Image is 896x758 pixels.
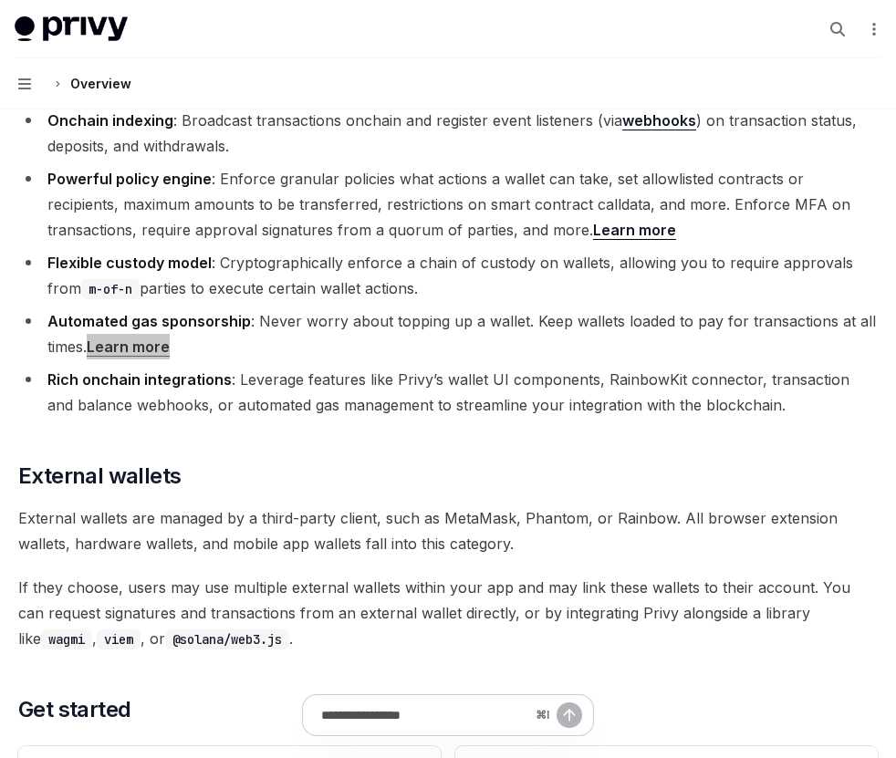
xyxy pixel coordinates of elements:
li: : Cryptographically enforce a chain of custody on wallets, allowing you to require approvals from... [18,250,878,301]
li: : Broadcast transactions onchain and register event listeners (via ) on transaction status, depos... [18,108,878,159]
a: Learn more [593,221,676,240]
li: : Enforce granular policies what actions a wallet can take, set allowlisted contracts or recipien... [18,166,878,243]
code: viem [97,629,141,649]
strong: Flexible custody model [47,254,212,272]
strong: Powerful policy engine [47,170,212,188]
input: Ask a question... [321,695,528,735]
button: More actions [863,16,881,42]
li: : Never worry about topping up a wallet. Keep wallets loaded to pay for transactions at all times. [18,308,878,359]
img: light logo [15,16,128,42]
span: External wallets [18,462,181,491]
button: Open search [823,15,852,44]
a: Learn more [87,337,170,357]
strong: Onchain indexing [47,111,173,130]
li: : Leverage features like Privy’s wallet UI components, RainbowKit connector, transaction and bala... [18,367,878,418]
code: m-of-n [81,279,140,299]
strong: Automated gas sponsorship [47,312,251,330]
span: If they choose, users may use multiple external wallets within your app and may link these wallet... [18,575,878,651]
span: External wallets are managed by a third-party client, such as MetaMask, Phantom, or Rainbow. All ... [18,505,878,556]
strong: Rich onchain integrations [47,370,232,389]
button: Send message [557,702,582,728]
code: wagmi [41,629,92,649]
a: webhooks [622,111,696,130]
code: @solana/web3.js [165,629,289,649]
div: Overview [70,73,131,95]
